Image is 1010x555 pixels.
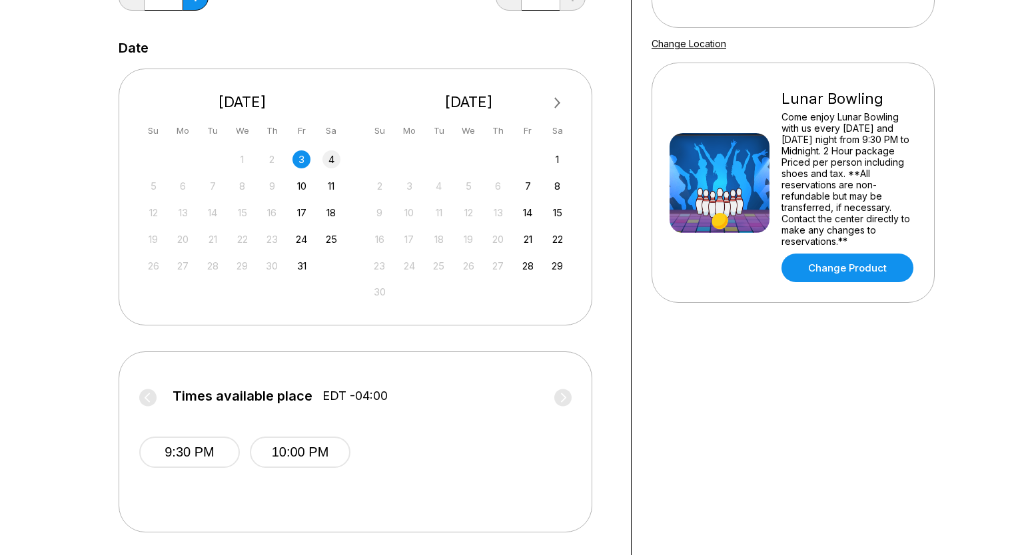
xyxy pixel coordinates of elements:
[204,230,222,248] div: Not available Tuesday, October 21st, 2025
[174,230,192,248] div: Not available Monday, October 20th, 2025
[370,122,388,140] div: Su
[370,204,388,222] div: Not available Sunday, November 9th, 2025
[139,437,240,468] button: 9:30 PM
[400,204,418,222] div: Not available Monday, November 10th, 2025
[204,257,222,275] div: Not available Tuesday, October 28th, 2025
[263,150,281,168] div: Not available Thursday, October 2nd, 2025
[460,230,478,248] div: Not available Wednesday, November 19th, 2025
[400,122,418,140] div: Mo
[233,257,251,275] div: Not available Wednesday, October 29th, 2025
[430,257,448,275] div: Not available Tuesday, November 25th, 2025
[781,254,913,282] a: Change Product
[233,204,251,222] div: Not available Wednesday, October 15th, 2025
[263,204,281,222] div: Not available Thursday, October 16th, 2025
[292,150,310,168] div: Choose Friday, October 3rd, 2025
[119,41,149,55] label: Date
[322,389,388,403] span: EDT -04:00
[489,122,507,140] div: Th
[369,149,569,301] div: month 2025-11
[145,257,163,275] div: Not available Sunday, October 26th, 2025
[366,93,572,111] div: [DATE]
[519,204,537,222] div: Choose Friday, November 14th, 2025
[263,177,281,195] div: Not available Thursday, October 9th, 2025
[292,230,310,248] div: Choose Friday, October 24th, 2025
[292,257,310,275] div: Choose Friday, October 31st, 2025
[233,150,251,168] div: Not available Wednesday, October 1st, 2025
[489,204,507,222] div: Not available Thursday, November 13th, 2025
[292,122,310,140] div: Fr
[139,93,346,111] div: [DATE]
[174,257,192,275] div: Not available Monday, October 27th, 2025
[430,122,448,140] div: Tu
[519,230,537,248] div: Choose Friday, November 21st, 2025
[370,257,388,275] div: Not available Sunday, November 23rd, 2025
[322,122,340,140] div: Sa
[204,204,222,222] div: Not available Tuesday, October 14th, 2025
[174,177,192,195] div: Not available Monday, October 6th, 2025
[370,177,388,195] div: Not available Sunday, November 2nd, 2025
[174,204,192,222] div: Not available Monday, October 13th, 2025
[781,111,917,247] div: Come enjoy Lunar Bowling with us every [DATE] and [DATE] night from 9:30 PM to Midnight. 2 Hour p...
[263,257,281,275] div: Not available Thursday, October 30th, 2025
[519,122,537,140] div: Fr
[145,122,163,140] div: Su
[430,230,448,248] div: Not available Tuesday, November 18th, 2025
[263,122,281,140] div: Th
[652,38,726,49] a: Change Location
[548,150,566,168] div: Choose Saturday, November 1st, 2025
[548,204,566,222] div: Choose Saturday, November 15th, 2025
[370,283,388,301] div: Not available Sunday, November 30th, 2025
[430,204,448,222] div: Not available Tuesday, November 11th, 2025
[400,257,418,275] div: Not available Monday, November 24th, 2025
[400,230,418,248] div: Not available Monday, November 17th, 2025
[250,437,350,468] button: 10:00 PM
[292,204,310,222] div: Choose Friday, October 17th, 2025
[781,90,917,108] div: Lunar Bowling
[145,204,163,222] div: Not available Sunday, October 12th, 2025
[460,177,478,195] div: Not available Wednesday, November 5th, 2025
[145,177,163,195] div: Not available Sunday, October 5th, 2025
[233,177,251,195] div: Not available Wednesday, October 8th, 2025
[263,230,281,248] div: Not available Thursday, October 23rd, 2025
[173,389,312,403] span: Times available place
[174,122,192,140] div: Mo
[548,177,566,195] div: Choose Saturday, November 8th, 2025
[204,122,222,140] div: Tu
[519,257,537,275] div: Choose Friday, November 28th, 2025
[233,122,251,140] div: We
[322,150,340,168] div: Choose Saturday, October 4th, 2025
[670,133,769,233] img: Lunar Bowling
[489,257,507,275] div: Not available Thursday, November 27th, 2025
[489,230,507,248] div: Not available Thursday, November 20th, 2025
[489,177,507,195] div: Not available Thursday, November 6th, 2025
[460,122,478,140] div: We
[292,177,310,195] div: Choose Friday, October 10th, 2025
[322,177,340,195] div: Choose Saturday, October 11th, 2025
[548,122,566,140] div: Sa
[145,230,163,248] div: Not available Sunday, October 19th, 2025
[460,257,478,275] div: Not available Wednesday, November 26th, 2025
[547,92,568,114] button: Next Month
[204,177,222,195] div: Not available Tuesday, October 7th, 2025
[143,149,342,275] div: month 2025-10
[460,204,478,222] div: Not available Wednesday, November 12th, 2025
[370,230,388,248] div: Not available Sunday, November 16th, 2025
[548,257,566,275] div: Choose Saturday, November 29th, 2025
[233,230,251,248] div: Not available Wednesday, October 22nd, 2025
[430,177,448,195] div: Not available Tuesday, November 4th, 2025
[322,230,340,248] div: Choose Saturday, October 25th, 2025
[548,230,566,248] div: Choose Saturday, November 22nd, 2025
[400,177,418,195] div: Not available Monday, November 3rd, 2025
[322,204,340,222] div: Choose Saturday, October 18th, 2025
[519,177,537,195] div: Choose Friday, November 7th, 2025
